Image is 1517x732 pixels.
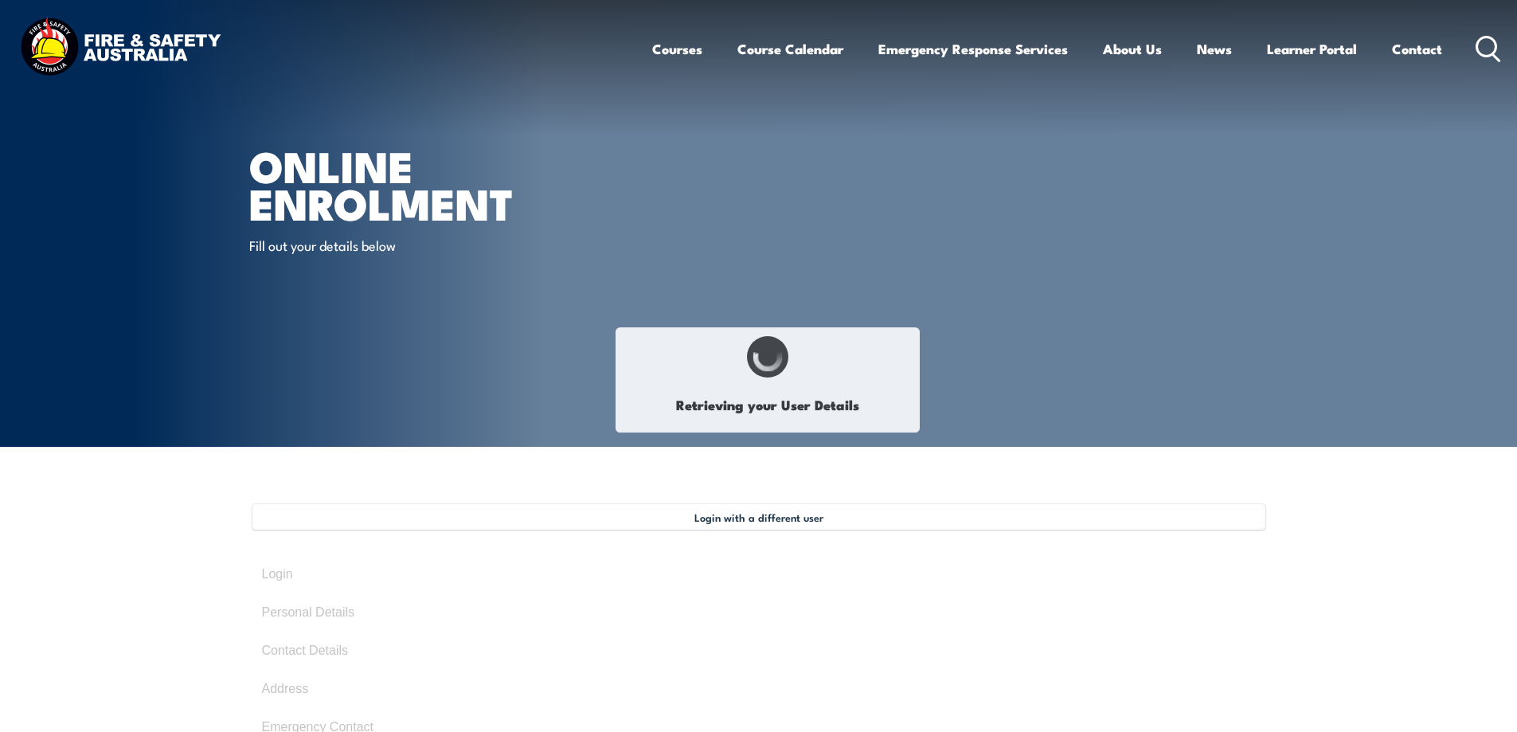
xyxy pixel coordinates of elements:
[624,386,911,424] h1: Retrieving your User Details
[878,28,1068,70] a: Emergency Response Services
[1267,28,1357,70] a: Learner Portal
[694,511,823,523] span: Login with a different user
[737,28,843,70] a: Course Calendar
[249,236,540,254] p: Fill out your details below
[1392,28,1442,70] a: Contact
[652,28,702,70] a: Courses
[249,147,643,221] h1: Online Enrolment
[1197,28,1232,70] a: News
[1103,28,1162,70] a: About Us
